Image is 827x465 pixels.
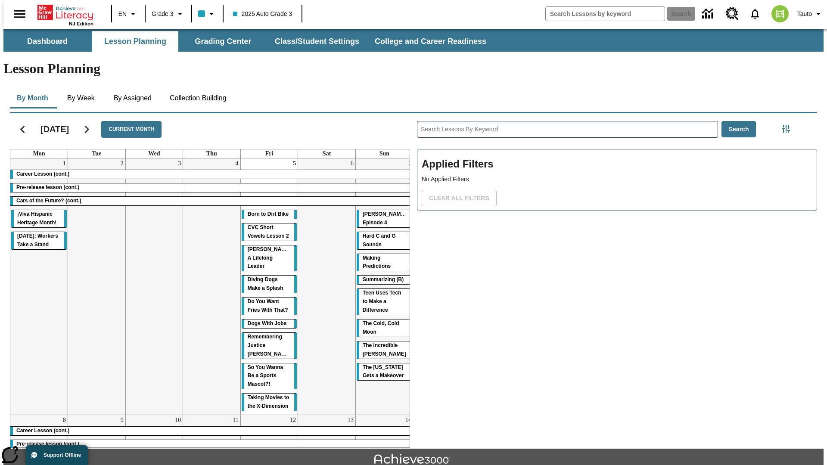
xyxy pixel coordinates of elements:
[107,88,159,108] button: By Assigned
[794,6,827,22] button: Profile/Settings
[69,21,93,26] span: NJ Edition
[242,245,297,271] div: Dianne Feinstein: A Lifelong Leader
[363,211,408,226] span: Ella Menopi: Episode 4
[146,149,162,158] a: Wednesday
[242,276,297,293] div: Diving Dogs Make a Splash
[242,333,297,359] div: Remembering Justice O'Connor
[357,232,412,249] div: Hard C and G Sounds
[3,31,494,52] div: SubNavbar
[346,415,355,425] a: September 13, 2025
[357,289,412,315] div: Teen Uses Tech to Make a Difference
[242,223,297,241] div: CVC Short Vowels Lesson 2
[410,110,817,448] div: Search
[118,9,127,19] span: EN
[3,61,824,77] h1: Lesson Planning
[7,1,32,27] button: Open side menu
[10,427,413,435] div: Career Lesson (cont.)
[125,158,183,415] td: September 3, 2025
[363,364,404,379] span: The Missouri Gets a Makeover
[59,88,103,108] button: By Week
[242,363,297,389] div: So You Wanna Be a Sports Mascot?!
[11,232,67,249] div: Labor Day: Workers Take a Stand
[16,198,81,204] span: Cars of the Future? (cont.)
[4,31,90,52] button: Dashboard
[61,158,68,169] a: September 1, 2025
[363,320,399,335] span: The Cold, Cold Moon
[16,184,79,190] span: Pre-release lesson (cont.)
[357,276,412,284] div: Summarizing (B)
[248,394,289,409] span: Taking Movies to the X-Dimension
[10,88,55,108] button: By Month
[777,120,795,137] button: Filters Side menu
[231,415,240,425] a: September 11, 2025
[242,298,297,315] div: Do You Want Fries With That?
[16,428,69,434] span: Career Lesson (cont.)
[11,210,67,227] div: ¡Viva Hispanic Heritage Month!
[40,124,69,134] h2: [DATE]
[248,320,287,326] span: Dogs With Jobs
[16,171,69,177] span: Career Lesson (cont.)
[163,88,233,108] button: Collection Building
[363,233,396,248] span: Hard C and G Sounds
[76,118,98,140] button: Next
[152,9,174,19] span: Grade 3
[248,364,283,387] span: So You Wanna Be a Sports Mascot?!
[148,6,189,22] button: Grade: Grade 3, Select a grade
[357,254,412,271] div: Making Predictions
[10,158,68,415] td: September 1, 2025
[242,210,297,219] div: Born to Dirt Bike
[101,121,162,138] button: Current Month
[357,341,412,359] div: The Incredible Kellee Edwards
[721,2,744,25] a: Resource Center, Will open in new tab
[242,319,297,328] div: Dogs With Jobs
[363,342,406,357] span: The Incredible Kellee Edwards
[357,210,412,227] div: Ella Menopi: Episode 4
[17,211,56,226] span: ¡Viva Hispanic Heritage Month!
[92,31,178,52] button: Lesson Planning
[233,9,292,19] span: 2025 Auto Grade 3
[355,158,413,415] td: September 7, 2025
[248,276,283,291] span: Diving Dogs Make a Splash
[10,197,413,205] div: Cars of the Future? (cont.)
[248,224,289,239] span: CVC Short Vowels Lesson 2
[119,158,125,169] a: September 2, 2025
[417,149,817,211] div: Applied Filters
[90,149,103,158] a: Tuesday
[404,415,413,425] a: September 14, 2025
[363,276,404,282] span: Summarizing (B)
[17,233,58,248] span: Labor Day: Workers Take a Stand
[16,441,79,447] span: Pre-release lesson (cont.)
[378,149,391,158] a: Sunday
[119,415,125,425] a: September 9, 2025
[234,158,240,169] a: September 4, 2025
[363,290,401,313] span: Teen Uses Tech to Make a Difference
[183,158,241,415] td: September 4, 2025
[744,3,766,25] a: Notifications
[115,6,142,22] button: Language: EN, Select a language
[10,440,413,449] div: Pre-release lesson (cont.)
[357,363,412,381] div: The Missouri Gets a Makeover
[288,415,298,425] a: September 12, 2025
[44,452,81,458] span: Support Offline
[37,4,93,21] a: Home
[31,149,47,158] a: Monday
[248,211,289,217] span: Born to Dirt Bike
[771,5,789,22] img: avatar image
[176,158,183,169] a: September 3, 2025
[12,118,34,140] button: Previous
[10,170,413,179] div: Career Lesson (cont.)
[321,149,333,158] a: Saturday
[195,6,220,22] button: Class color is light blue. Change class color
[766,3,794,25] button: Select a new avatar
[268,31,366,52] button: Class/Student Settings
[349,158,355,169] a: September 6, 2025
[3,110,410,448] div: Calendar
[180,31,266,52] button: Grading Center
[417,121,718,137] input: Search Lessons By Keyword
[368,31,493,52] button: College and Career Readiness
[357,319,412,337] div: The Cold, Cold Moon
[26,445,88,465] button: Support Offline
[264,149,275,158] a: Friday
[797,9,812,19] span: Tauto
[3,29,824,52] div: SubNavbar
